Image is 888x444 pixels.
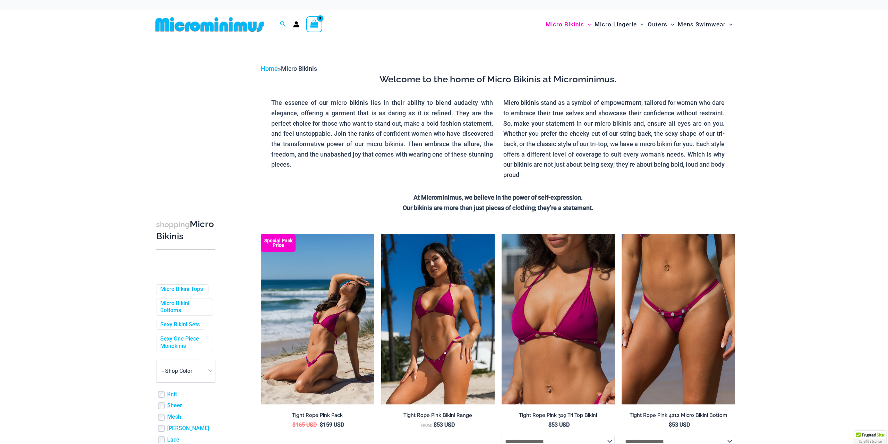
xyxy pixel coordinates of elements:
[156,218,215,242] h3: Micro Bikinis
[646,14,676,35] a: OutersMenu ToggleMenu Toggle
[281,65,317,72] span: Micro Bikinis
[162,368,193,374] span: - Shop Color
[676,14,734,35] a: Mens SwimwearMenu ToggleMenu Toggle
[595,16,637,33] span: Micro Lingerie
[548,421,570,428] bdi: 53 USD
[622,412,735,419] h2: Tight Rope Pink 4212 Micro Bikini Bottom
[584,16,591,33] span: Menu Toggle
[261,234,374,404] a: Tight Rope Pink 319 Top 4228 Thong 08 Tight Rope Pink 319 Top 4228 Thong 10Tight Rope Pink 319 To...
[403,204,594,211] strong: Our bikinis are more than just pieces of clothing; they’re a statement.
[167,413,181,421] a: Mesh
[306,16,322,32] a: View Shopping Cart, empty
[292,421,317,428] bdi: 165 USD
[502,234,615,404] a: Tight Rope Pink 319 Top 01Tight Rope Pink 319 Top 4228 Thong 06Tight Rope Pink 319 Top 4228 Thong 06
[381,234,495,404] img: Tight Rope Pink 319 Top 4228 Thong 05
[293,21,299,27] a: Account icon link
[280,20,286,29] a: Search icon link
[156,58,219,197] iframe: TrustedSite Certified
[261,412,374,421] a: Tight Rope Pink Pack
[160,335,207,350] a: Sexy One Piece Monokinis
[434,421,455,428] bdi: 53 USD
[271,98,493,170] p: The essence of our micro bikinis lies in their ability to blend audacity with elegance, offering ...
[593,14,646,35] a: Micro LingerieMenu ToggleMenu Toggle
[637,16,644,33] span: Menu Toggle
[167,436,179,444] a: Lace
[546,16,584,33] span: Micro Bikinis
[167,402,182,409] a: Sheer
[156,360,215,383] span: - Shop Color
[502,412,615,421] a: Tight Rope Pink 319 Tri Top Bikini
[622,234,735,404] a: Tight Rope Pink 319 4212 Micro 01Tight Rope Pink 319 4212 Micro 02Tight Rope Pink 319 4212 Micro 02
[421,423,432,428] span: From:
[502,412,615,419] h2: Tight Rope Pink 319 Tri Top Bikini
[160,286,203,293] a: Micro Bikini Tops
[726,16,733,33] span: Menu Toggle
[320,421,323,428] span: $
[320,421,344,428] bdi: 159 USD
[434,421,437,428] span: $
[160,300,207,315] a: Micro Bikini Bottoms
[156,220,190,229] span: shopping
[160,321,200,328] a: Sexy Bikini Sets
[261,234,374,404] img: Tight Rope Pink 319 Top 4228 Thong 08
[622,412,735,421] a: Tight Rope Pink 4212 Micro Bikini Bottom
[667,16,674,33] span: Menu Toggle
[261,412,374,419] h2: Tight Rope Pink Pack
[167,425,209,432] a: [PERSON_NAME]
[381,412,495,421] a: Tight Rope Pink Bikini Range
[381,234,495,404] a: Tight Rope Pink 319 Top 4228 Thong 05Tight Rope Pink 319 Top 4228 Thong 06Tight Rope Pink 319 Top...
[669,421,690,428] bdi: 53 USD
[544,14,593,35] a: Micro BikinisMenu ToggleMenu Toggle
[261,65,317,72] span: »
[648,16,667,33] span: Outers
[261,238,296,248] b: Special Pack Price
[167,391,177,398] a: Knit
[669,421,672,428] span: $
[156,360,215,382] span: - Shop Color
[381,412,495,419] h2: Tight Rope Pink Bikini Range
[622,234,735,404] img: Tight Rope Pink 319 4212 Micro 01
[678,16,726,33] span: Mens Swimwear
[266,74,730,85] h3: Welcome to the home of Micro Bikinis at Microminimus.
[413,194,583,201] strong: At Microminimus, we believe in the power of self-expression.
[548,421,552,428] span: $
[261,65,278,72] a: Home
[292,421,296,428] span: $
[503,98,725,180] p: Micro bikinis stand as a symbol of empowerment, tailored for women who dare to embrace their true...
[543,13,735,36] nav: Site Navigation
[502,234,615,404] img: Tight Rope Pink 319 Top 01
[153,17,267,32] img: MM SHOP LOGO FLAT
[854,431,886,444] div: TrustedSite Certified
